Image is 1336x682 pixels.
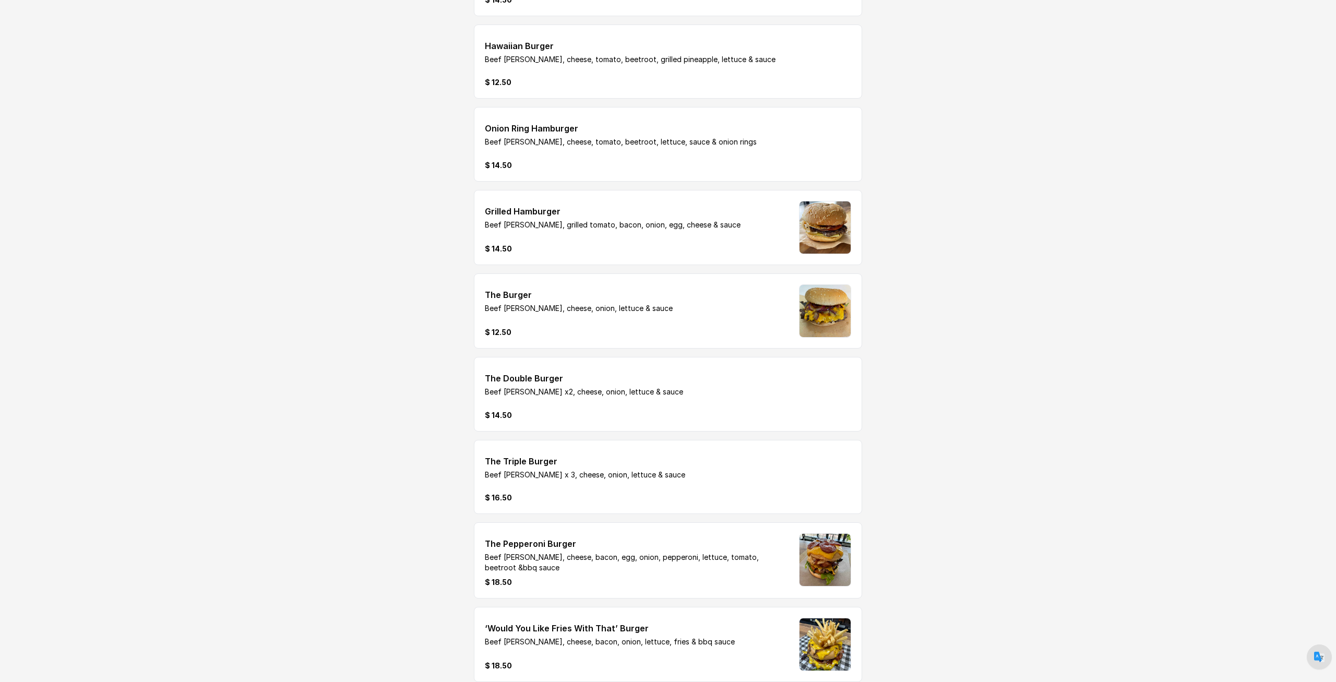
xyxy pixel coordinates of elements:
p: Beef [PERSON_NAME] x2, cheese, onion, lettuce & sauce [485,387,789,397]
p: $ 14.50 [485,410,512,421]
label: The Triple Burger [485,451,789,470]
p: Beef [PERSON_NAME], cheese, tomato, beetroot, lettuce, sauce & onion rings [485,137,789,147]
label: Onion Ring Hamburger [485,118,789,137]
label: ‘Would You Like Fries With That’ Burger [485,618,789,637]
label: The Burger [485,284,789,303]
p: Beef [PERSON_NAME] x 3, cheese, onion, lettuce & sauce [485,470,789,480]
label: Grilled Hamburger [485,201,789,220]
p: $ 12.50 [485,327,511,338]
label: The Double Burger [485,368,789,387]
p: $ 14.50 [485,244,512,254]
p: $ 18.50 [485,661,512,671]
label: The Pepperoni Burger [485,533,789,552]
img: Square Image [800,285,851,337]
img: Square Image [800,534,851,586]
p: Beef [PERSON_NAME], grilled tomato, bacon, onion, egg, cheese & sauce [485,220,789,230]
p: $ 16.50 [485,493,512,503]
p: $ 18.50 [485,577,512,588]
p: $ 14.50 [485,160,512,171]
img: default.png [1314,652,1325,662]
p: $ 12.50 [485,77,511,88]
label: Hawaiian Burger [485,35,789,54]
p: Beef [PERSON_NAME], cheese, bacon, egg, onion, pepperoni, lettuce, tomato, beetroot &bbq sauce [485,552,789,573]
img: Square Image [800,201,851,254]
p: Beef [PERSON_NAME], cheese, tomato, beetroot, grilled pineapple, lettuce & sauce [485,54,789,65]
p: Beef [PERSON_NAME], cheese, bacon, onion, lettuce, fries & bbq sauce [485,637,789,647]
img: Square Image [800,618,851,671]
p: Beef [PERSON_NAME], cheese, onion, lettuce & sauce [485,303,789,314]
